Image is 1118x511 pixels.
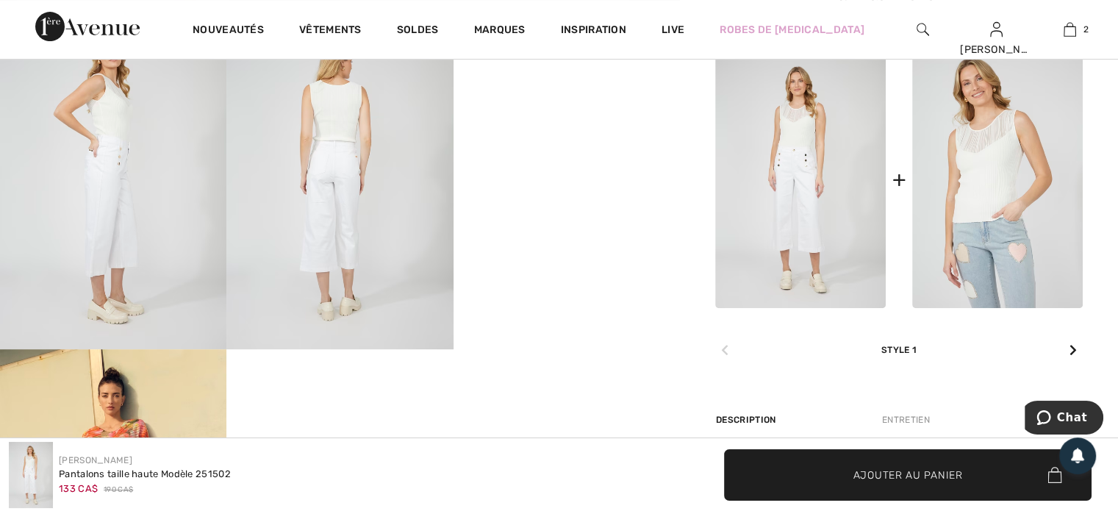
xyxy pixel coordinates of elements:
[1047,467,1061,483] img: Bag.svg
[715,308,1083,357] div: Style 1
[1033,21,1106,38] a: 2
[9,442,53,508] img: Pantalons Taille Haute mod&egrave;le 251502
[1083,23,1089,36] span: 2
[917,21,929,38] img: recherche
[870,407,942,433] div: Entretien
[1064,21,1076,38] img: Mon panier
[59,455,132,465] a: [PERSON_NAME]
[299,24,362,39] a: Vêtements
[397,24,439,39] a: Soldes
[662,22,684,37] a: Live
[892,163,906,196] div: +
[720,22,864,37] a: Robes de [MEDICAL_DATA]
[960,42,1032,57] div: [PERSON_NAME]
[715,51,886,308] img: Pantalons Taille Haute modèle 251502
[990,22,1003,36] a: Se connecter
[1025,401,1103,437] iframe: Ouvre un widget dans lequel vous pouvez chatter avec l’un de nos agents
[724,449,1092,501] button: Ajouter au panier
[59,483,98,494] span: 133 CA$
[226,10,453,349] img: Pantalons Taille Haute mod&egrave;le 251502. 4
[59,467,231,482] div: Pantalons taille haute Modèle 251502
[35,12,140,41] img: 1ère Avenue
[193,24,264,39] a: Nouveautés
[474,24,526,39] a: Marques
[853,467,963,482] span: Ajouter au panier
[715,407,779,433] div: Description
[454,10,680,123] video: Your browser does not support the video tag.
[104,485,133,496] span: 190 CA$
[990,21,1003,38] img: Mes infos
[561,24,626,39] span: Inspiration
